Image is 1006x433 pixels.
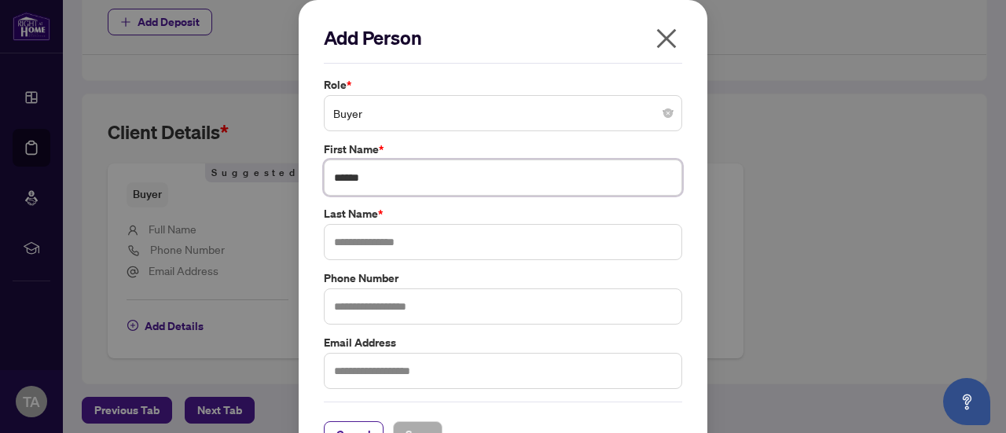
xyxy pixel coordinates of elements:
[324,76,682,94] label: Role
[654,26,679,51] span: close
[324,25,682,50] h2: Add Person
[333,98,673,128] span: Buyer
[324,270,682,287] label: Phone Number
[324,334,682,351] label: Email Address
[943,378,990,425] button: Open asap
[663,108,673,118] span: close-circle
[324,205,682,222] label: Last Name
[324,141,682,158] label: First Name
